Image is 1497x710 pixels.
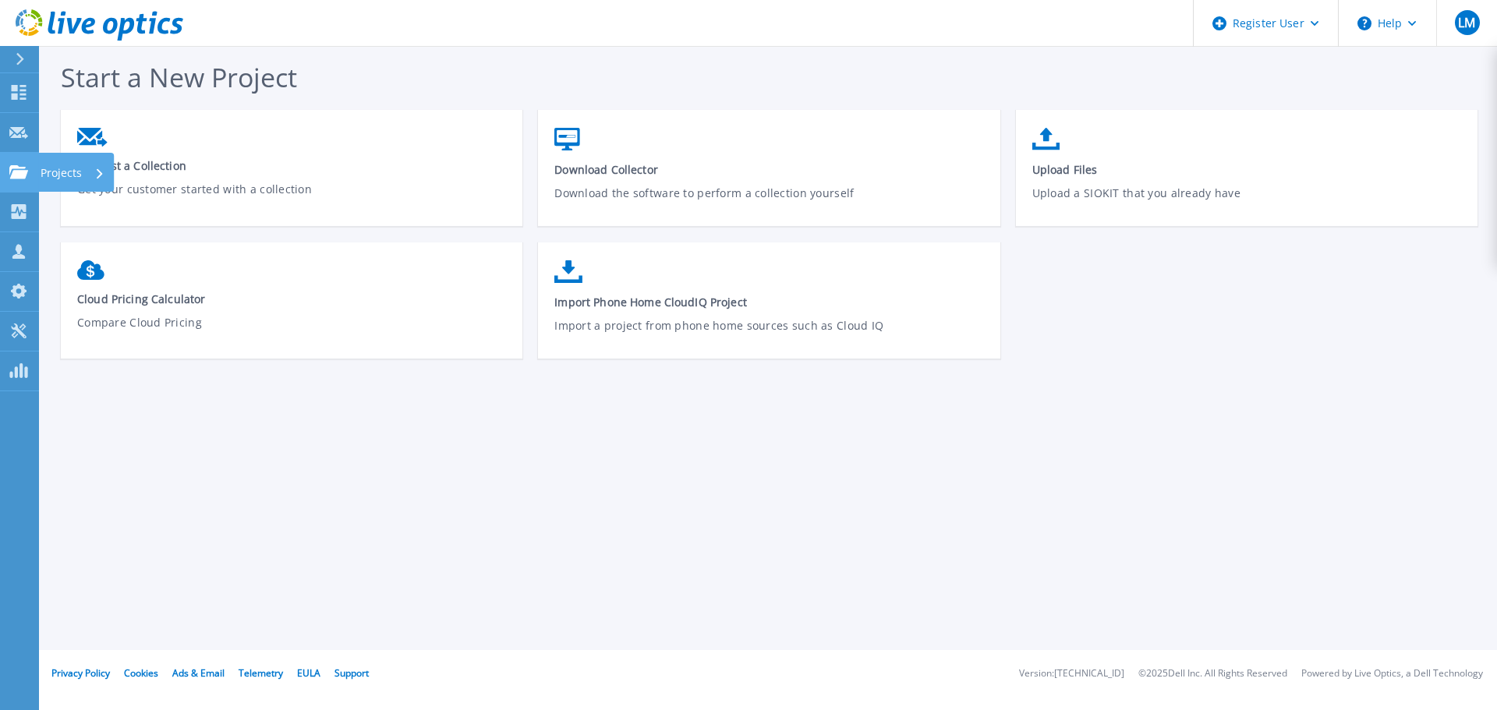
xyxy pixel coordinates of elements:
[61,59,297,95] span: Start a New Project
[77,291,507,306] span: Cloud Pricing Calculator
[77,181,507,217] p: Get your customer started with a collection
[297,666,320,680] a: EULA
[1016,120,1478,231] a: Upload FilesUpload a SIOKIT that you already have
[61,120,522,228] a: Request a CollectionGet your customer started with a collection
[554,162,984,177] span: Download Collector
[239,666,283,680] a: Telemetry
[538,120,1000,231] a: Download CollectorDownload the software to perform a collection yourself
[554,295,984,309] span: Import Phone Home CloudIQ Project
[41,153,82,193] p: Projects
[77,314,507,350] p: Compare Cloud Pricing
[1032,162,1462,177] span: Upload Files
[554,317,984,353] p: Import a project from phone home sources such as Cloud IQ
[1301,669,1483,679] li: Powered by Live Optics, a Dell Technology
[1032,185,1462,221] p: Upload a SIOKIT that you already have
[77,158,507,173] span: Request a Collection
[124,666,158,680] a: Cookies
[554,185,984,221] p: Download the software to perform a collection yourself
[1458,16,1475,29] span: LM
[1138,669,1287,679] li: © 2025 Dell Inc. All Rights Reserved
[51,666,110,680] a: Privacy Policy
[61,253,522,362] a: Cloud Pricing CalculatorCompare Cloud Pricing
[172,666,225,680] a: Ads & Email
[1019,669,1124,679] li: Version: [TECHNICAL_ID]
[334,666,369,680] a: Support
